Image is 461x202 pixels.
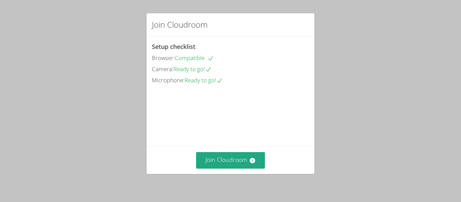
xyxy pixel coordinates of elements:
[196,152,265,169] button: Join Cloudroom
[152,65,173,73] span: Camera:
[185,76,223,84] span: Ready to go!
[152,54,175,62] span: Browser:
[152,42,195,51] span: Setup checklist
[173,65,212,73] span: Ready to go!
[152,76,185,84] span: Microphone:
[152,19,208,31] h2: Join Cloudroom
[175,54,214,62] span: Compatible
